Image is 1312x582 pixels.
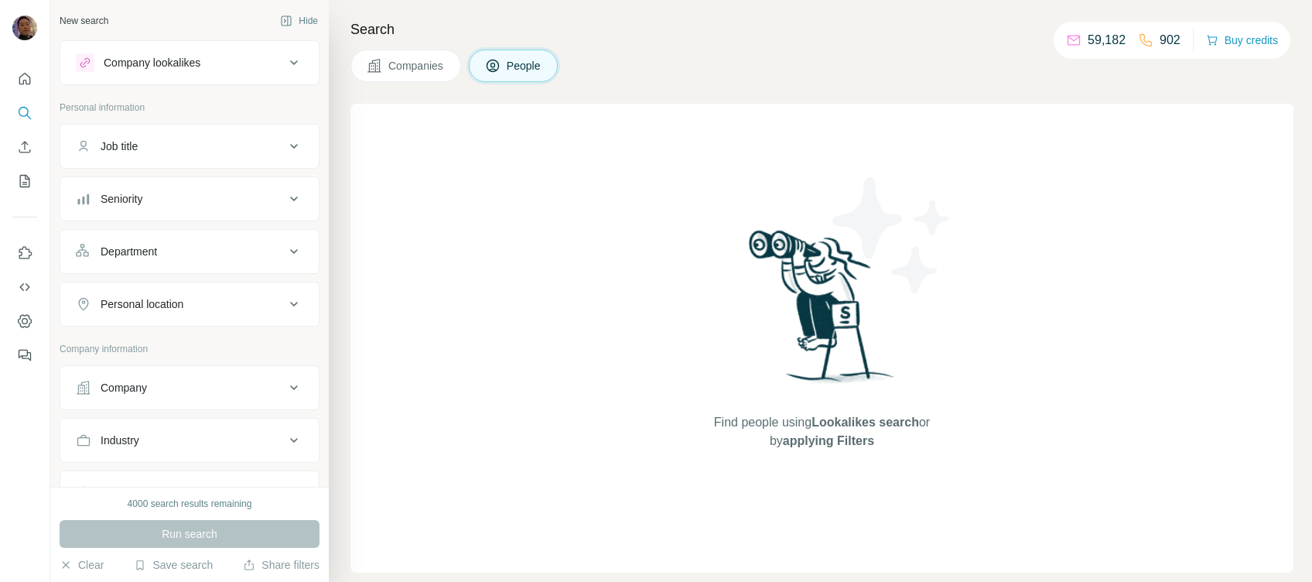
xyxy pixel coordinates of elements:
[269,9,329,33] button: Hide
[60,44,319,81] button: Company lookalikes
[60,422,319,459] button: Industry
[60,14,108,28] div: New search
[742,226,903,399] img: Surfe Illustration - Woman searching with binoculars
[12,99,37,127] button: Search
[60,286,319,323] button: Personal location
[507,58,542,74] span: People
[60,101,319,115] p: Personal information
[101,244,157,259] div: Department
[1206,29,1278,51] button: Buy credits
[101,191,142,207] div: Seniority
[12,65,37,93] button: Quick start
[101,380,147,395] div: Company
[350,19,1293,40] h4: Search
[12,15,37,40] img: Avatar
[388,58,445,74] span: Companies
[783,434,874,447] span: applying Filters
[12,133,37,161] button: Enrich CSV
[12,239,37,267] button: Use Surfe on LinkedIn
[12,307,37,335] button: Dashboard
[243,557,319,573] button: Share filters
[60,342,319,356] p: Company information
[101,139,138,154] div: Job title
[60,180,319,217] button: Seniority
[60,557,104,573] button: Clear
[12,273,37,301] button: Use Surfe API
[101,296,183,312] div: Personal location
[101,485,157,501] div: HQ location
[104,55,200,70] div: Company lookalikes
[698,413,945,450] span: Find people using or by
[1088,31,1126,50] p: 59,182
[60,369,319,406] button: Company
[12,341,37,369] button: Feedback
[12,167,37,195] button: My lists
[101,433,139,448] div: Industry
[134,557,213,573] button: Save search
[128,497,252,511] div: 4000 search results remaining
[1160,31,1180,50] p: 902
[822,166,962,305] img: Surfe Illustration - Stars
[60,128,319,165] button: Job title
[60,233,319,270] button: Department
[811,416,919,429] span: Lookalikes search
[60,474,319,512] button: HQ location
